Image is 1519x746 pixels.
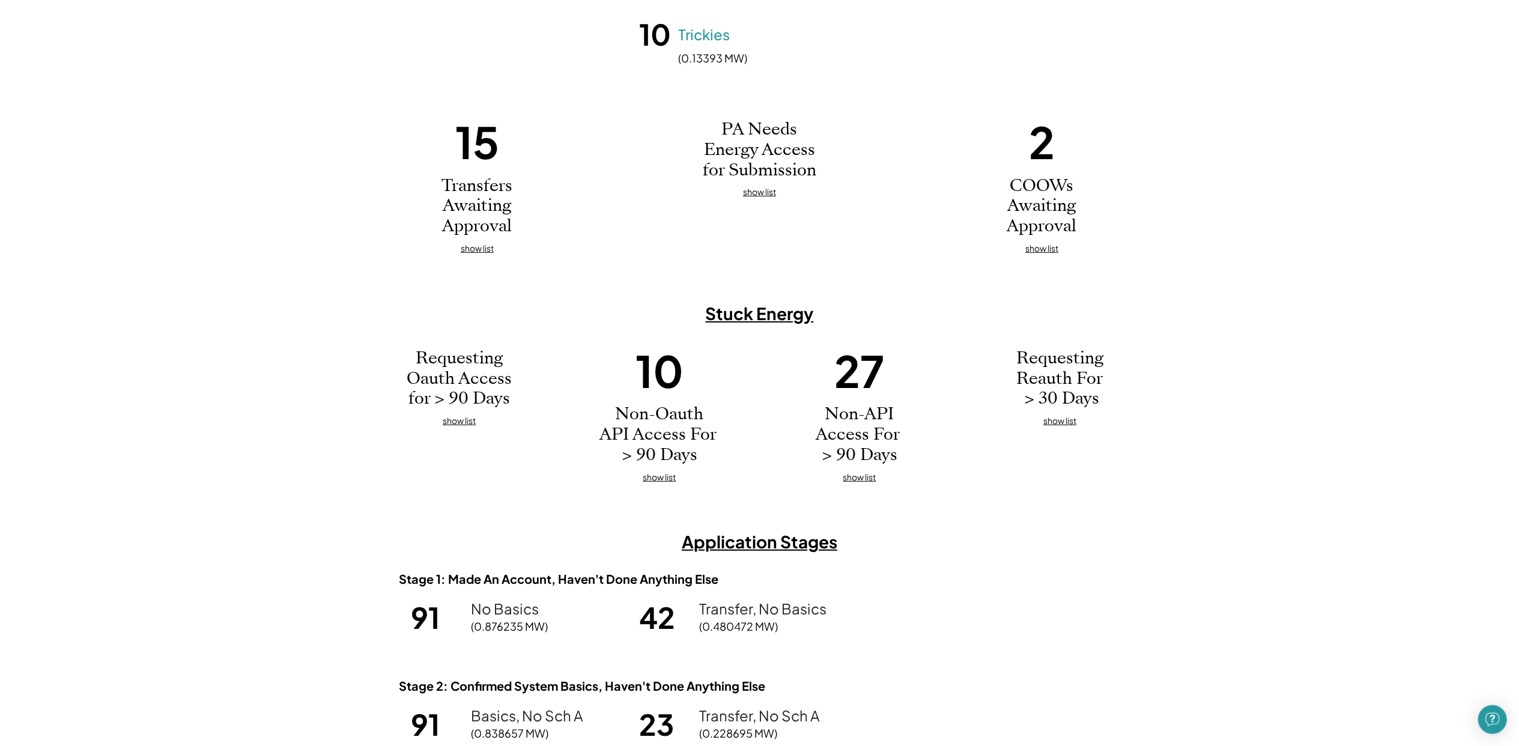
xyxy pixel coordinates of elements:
[700,726,778,741] div: (0.228695 MW)
[411,599,465,636] h1: 91
[399,571,719,587] h3: Stage 1: Made An Account, Haven't Done Anything Else
[700,120,820,180] h2: PA Needs Energy Access for Submission
[443,415,476,426] u: show list
[399,678,766,694] h3: Stage 2: Confirmed System Basics, Haven't Done Anything Else
[471,726,549,741] div: (0.838657 MW)
[999,348,1120,409] h2: Requesting Reauth For > 30 Days
[399,348,520,409] h2: Requesting Oauth Access for > 90 Days
[700,601,827,616] div: Transfer, No Basics
[700,619,778,634] div: (0.480472 MW)
[411,706,465,743] h1: 91
[471,619,548,634] div: (0.876235 MW)
[455,114,499,170] h1: 15
[799,404,920,465] h2: Non-API Access For > 90 Days
[635,342,684,399] h1: 10
[1029,114,1055,170] h1: 2
[1025,243,1058,253] u: show list
[835,342,885,399] h1: 27
[599,404,720,465] h2: Non-Oauth API Access For > 90 Days
[640,599,694,636] h1: 42
[640,16,673,53] h1: 10
[982,176,1102,237] h2: COOWs Awaiting Approval
[843,472,876,482] u: show list
[700,708,820,723] div: Transfer, No Sch A
[461,243,494,253] u: show list
[679,50,748,65] div: (0.13393 MW)
[640,706,694,743] h1: 23
[471,601,539,616] div: No Basics
[471,708,584,723] div: Basics, No Sch A
[1478,705,1507,734] div: Open Intercom Messenger
[679,25,730,45] a: Trickies
[417,176,538,237] h2: Transfers Awaiting Approval
[743,186,776,197] u: show list
[643,472,676,482] u: show list
[1043,415,1076,426] u: show list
